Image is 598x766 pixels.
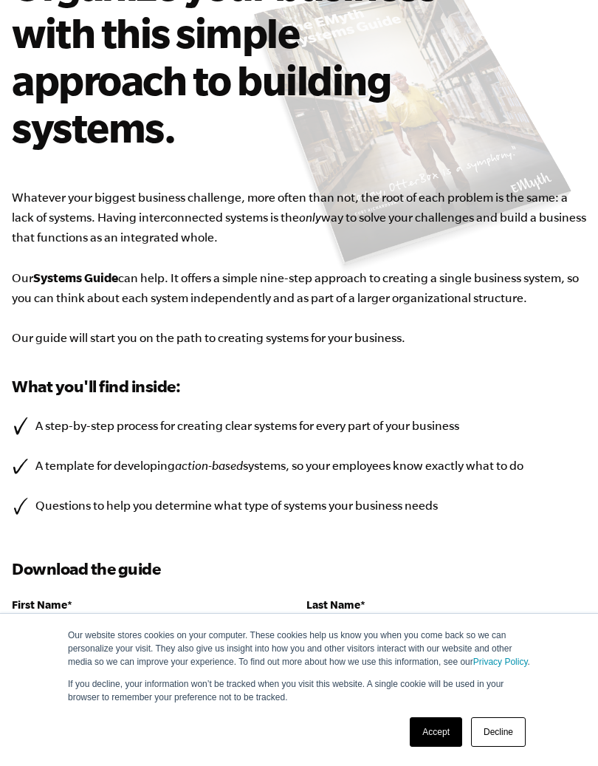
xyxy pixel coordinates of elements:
h3: Download the guide [12,557,586,581]
a: Accept [410,717,462,747]
a: Privacy Policy [473,657,528,667]
h3: What you'll find inside: [12,375,586,398]
p: If you decline, your information won’t be tracked when you visit this website. A single cookie wi... [68,677,530,704]
span: Last Name [306,598,360,611]
li: A template for developing systems, so your employees know exactly what to do [12,456,586,476]
i: only [299,211,321,224]
span: First Name [12,598,67,611]
a: Decline [471,717,526,747]
i: action-based [175,459,243,472]
p: Whatever your biggest business challenge, more often than not, the root of each problem is the sa... [12,188,586,348]
li: Questions to help you determine what type of systems your business needs [12,496,586,516]
p: Our website stores cookies on your computer. These cookies help us know you when you come back so... [68,629,530,668]
li: A step-by-step process for creating clear systems for every part of your business [12,416,586,436]
b: Systems Guide [33,270,118,284]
